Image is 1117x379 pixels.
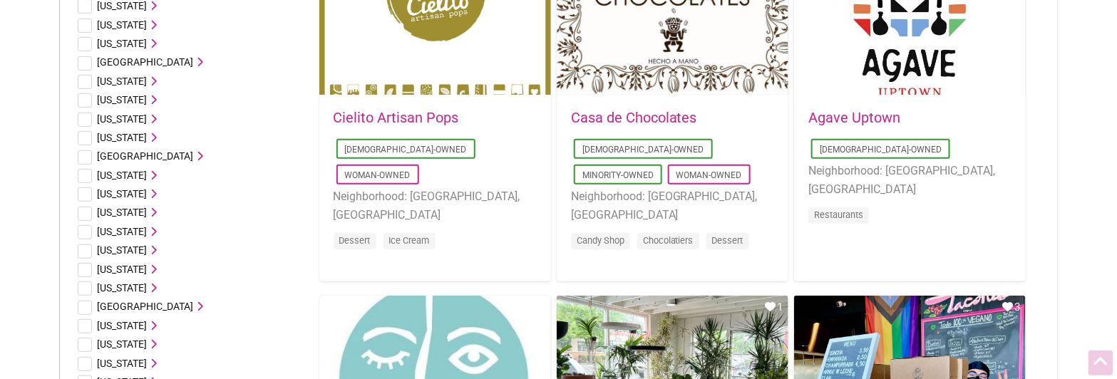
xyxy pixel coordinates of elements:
[98,320,148,331] span: [US_STATE]
[345,170,411,180] a: Woman-Owned
[712,235,743,246] a: Dessert
[643,235,694,246] a: Chocolatiers
[98,132,148,143] span: [US_STATE]
[98,150,194,162] span: [GEOGRAPHIC_DATA]
[98,207,148,218] span: [US_STATE]
[98,94,148,105] span: [US_STATE]
[334,187,537,224] li: Neighborhood: [GEOGRAPHIC_DATA], [GEOGRAPHIC_DATA]
[582,145,704,155] a: [DEMOGRAPHIC_DATA]-Owned
[1088,351,1113,375] div: Scroll Back to Top
[98,19,148,31] span: [US_STATE]
[98,226,148,237] span: [US_STATE]
[808,109,900,126] a: Agave Uptown
[98,113,148,125] span: [US_STATE]
[98,282,148,294] span: [US_STATE]
[339,235,371,246] a: Dessert
[389,235,430,246] a: Ice Cream
[98,38,148,49] span: [US_STATE]
[814,209,863,220] a: Restaurants
[676,170,742,180] a: Woman-Owned
[98,170,148,181] span: [US_STATE]
[571,109,697,126] a: Casa de Chocolates
[98,358,148,369] span: [US_STATE]
[808,162,1012,198] li: Neighborhood: [GEOGRAPHIC_DATA], [GEOGRAPHIC_DATA]
[98,56,194,68] span: [GEOGRAPHIC_DATA]
[577,235,624,246] a: Candy Shop
[334,109,459,126] a: Cielito Artisan Pops
[345,145,467,155] a: [DEMOGRAPHIC_DATA]-Owned
[98,76,148,87] span: [US_STATE]
[582,170,654,180] a: Minority-Owned
[98,301,194,312] span: [GEOGRAPHIC_DATA]
[98,264,148,275] span: [US_STATE]
[820,145,942,155] a: [DEMOGRAPHIC_DATA]-Owned
[98,338,148,350] span: [US_STATE]
[571,187,774,224] li: Neighborhood: [GEOGRAPHIC_DATA], [GEOGRAPHIC_DATA]
[98,244,148,256] span: [US_STATE]
[98,188,148,199] span: [US_STATE]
